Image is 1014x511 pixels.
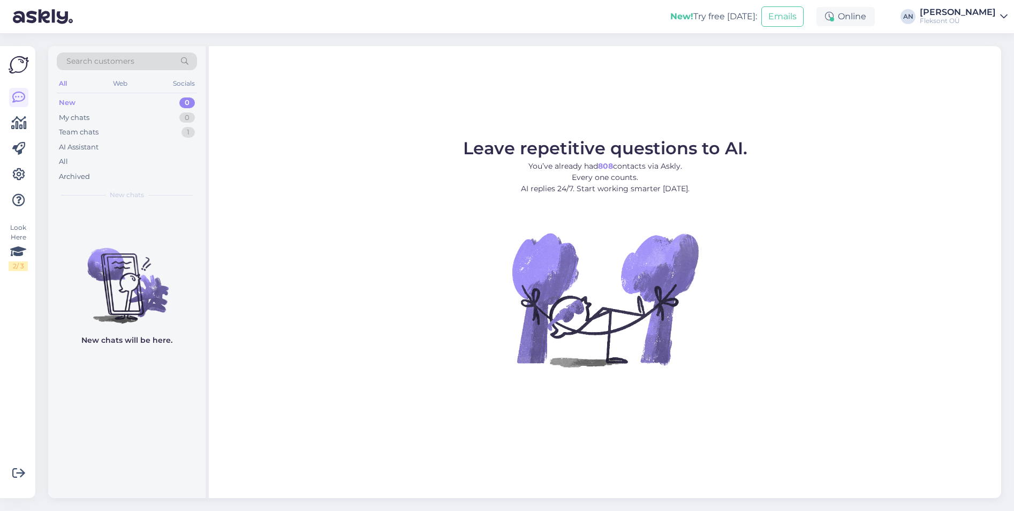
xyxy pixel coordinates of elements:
div: All [57,77,69,91]
div: Look Here [9,223,28,271]
a: [PERSON_NAME]Fleksont OÜ [920,8,1008,25]
div: Online [816,7,875,26]
b: 808 [598,161,613,171]
div: 1 [181,127,195,138]
div: New [59,97,75,108]
p: New chats will be here. [81,335,172,346]
button: Emails [761,6,804,27]
span: New chats [110,190,144,200]
div: All [59,156,68,167]
div: Try free [DATE]: [670,10,757,23]
div: My chats [59,112,89,123]
div: 2 / 3 [9,261,28,271]
img: No Chat active [509,203,701,396]
img: Askly Logo [9,55,29,75]
div: 0 [179,97,195,108]
div: Web [111,77,130,91]
span: Leave repetitive questions to AI. [463,138,747,159]
div: Socials [171,77,197,91]
div: Archived [59,171,90,182]
div: Fleksont OÜ [920,17,996,25]
b: New! [670,11,693,21]
span: Search customers [66,56,134,67]
p: You’ve already had contacts via Askly. Every one counts. AI replies 24/7. Start working smarter [... [463,161,747,194]
div: AI Assistant [59,142,99,153]
div: 0 [179,112,195,123]
div: AN [901,9,915,24]
div: [PERSON_NAME] [920,8,996,17]
div: Team chats [59,127,99,138]
img: No chats [48,229,206,325]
